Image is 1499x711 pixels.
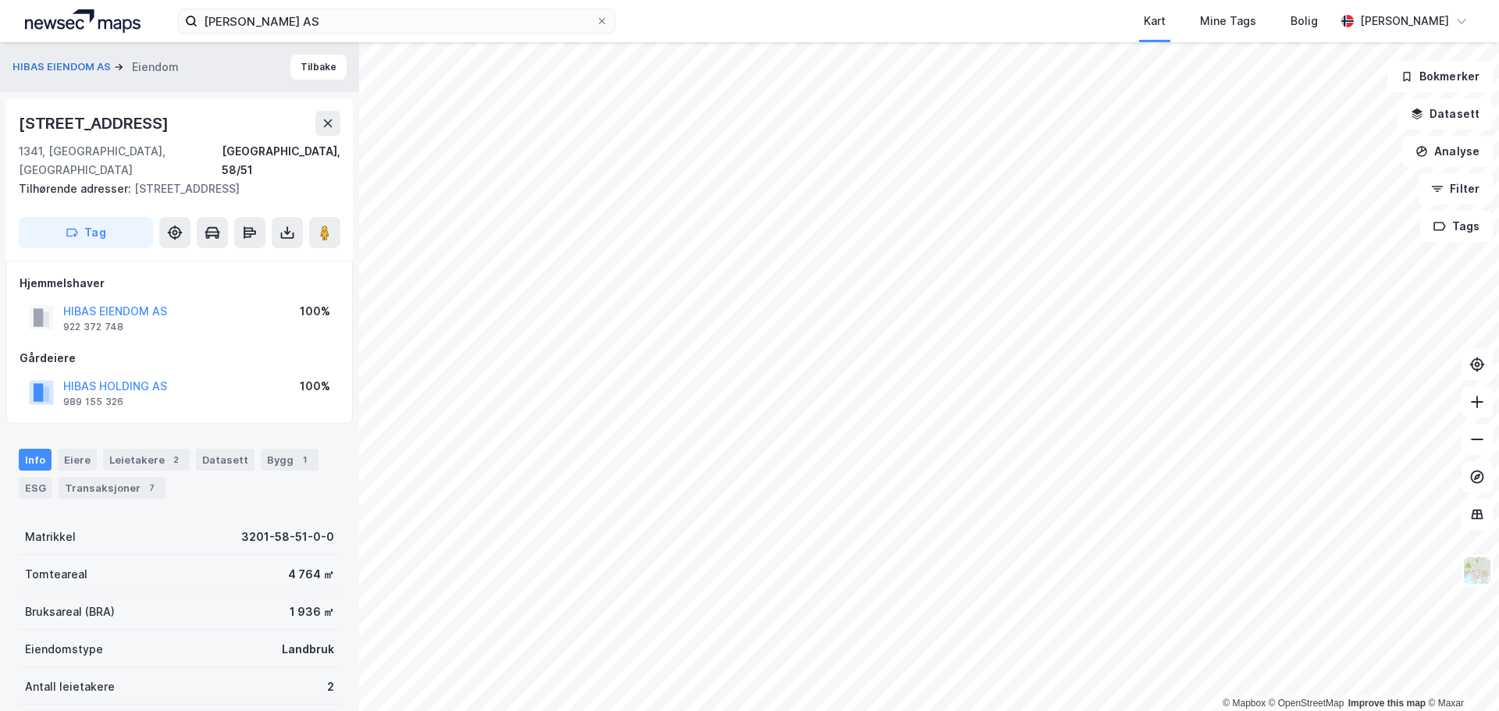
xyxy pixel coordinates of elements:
[288,565,334,584] div: 4 764 ㎡
[25,565,87,584] div: Tomteareal
[241,528,334,546] div: 3201-58-51-0-0
[25,9,141,33] img: logo.a4113a55bc3d86da70a041830d287a7e.svg
[1398,98,1493,130] button: Datasett
[63,321,123,333] div: 922 372 748
[297,452,312,467] div: 1
[20,274,340,293] div: Hjemmelshaver
[198,9,596,33] input: Søk på adresse, matrikkel, gårdeiere, leietakere eller personer
[19,111,172,136] div: [STREET_ADDRESS]
[1223,698,1266,709] a: Mapbox
[132,58,179,76] div: Eiendom
[19,449,52,471] div: Info
[1462,556,1492,585] img: Z
[1269,698,1344,709] a: OpenStreetMap
[300,302,330,321] div: 100%
[327,677,334,696] div: 2
[58,449,97,471] div: Eiere
[282,640,334,659] div: Landbruk
[25,603,115,621] div: Bruksareal (BRA)
[20,349,340,368] div: Gårdeiere
[1144,12,1166,30] div: Kart
[290,603,334,621] div: 1 936 ㎡
[1421,636,1499,711] iframe: Chat Widget
[12,59,114,75] button: HIBAS EIENDOM AS
[1418,173,1493,204] button: Filter
[1360,12,1449,30] div: [PERSON_NAME]
[19,217,153,248] button: Tag
[25,640,103,659] div: Eiendomstype
[222,142,340,180] div: [GEOGRAPHIC_DATA], 58/51
[1348,698,1426,709] a: Improve this map
[300,377,330,396] div: 100%
[59,477,166,499] div: Transaksjoner
[144,480,159,496] div: 7
[19,142,222,180] div: 1341, [GEOGRAPHIC_DATA], [GEOGRAPHIC_DATA]
[25,528,76,546] div: Matrikkel
[1420,211,1493,242] button: Tags
[261,449,319,471] div: Bygg
[1402,136,1493,167] button: Analyse
[19,182,134,195] span: Tilhørende adresser:
[19,180,328,198] div: [STREET_ADDRESS]
[25,677,115,696] div: Antall leietakere
[196,449,255,471] div: Datasett
[103,449,190,471] div: Leietakere
[19,477,52,499] div: ESG
[168,452,183,467] div: 2
[63,396,123,408] div: 989 155 326
[1387,61,1493,92] button: Bokmerker
[1421,636,1499,711] div: Kontrollprogram for chat
[1200,12,1256,30] div: Mine Tags
[290,55,347,80] button: Tilbake
[1291,12,1318,30] div: Bolig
